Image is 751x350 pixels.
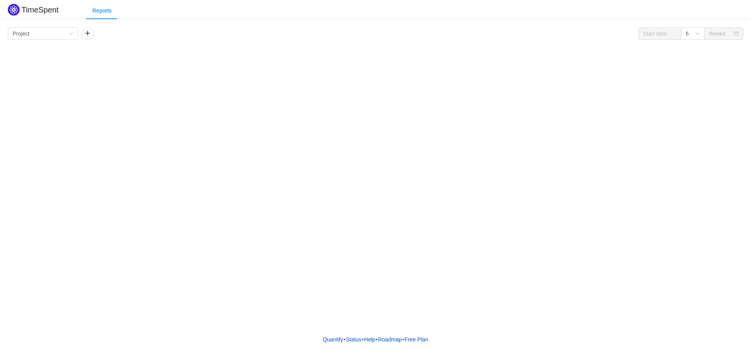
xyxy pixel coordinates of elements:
div: 6 [686,28,689,39]
a: Roadmap [378,334,402,345]
input: Start date [638,27,681,40]
span: • [376,336,378,343]
a: Help [364,334,376,345]
i: icon: calendar [734,31,738,37]
i: icon: down [695,31,700,37]
span: • [362,336,364,343]
div: Weeks [709,28,726,39]
div: Reports [86,2,118,20]
h2: TimeSpent [22,5,59,14]
a: Quantify [322,334,343,345]
img: Quantify logo [8,4,20,16]
div: Project [13,28,30,39]
a: Status [345,334,362,345]
span: • [402,336,404,343]
button: icon: plus [81,27,94,40]
button: Free Plan [404,334,429,345]
span: • [343,336,345,343]
i: icon: down [69,31,74,37]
